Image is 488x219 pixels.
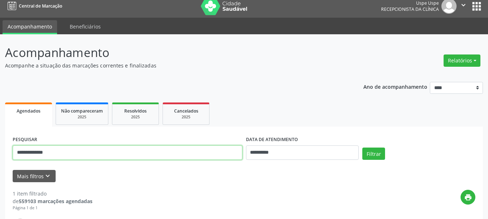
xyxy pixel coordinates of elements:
[117,114,154,120] div: 2025
[17,108,40,114] span: Agendados
[174,108,198,114] span: Cancelados
[5,62,340,69] p: Acompanhe a situação das marcações correntes e finalizadas
[19,3,62,9] span: Central de Marcação
[464,193,472,201] i: print
[362,148,385,160] button: Filtrar
[19,198,92,205] strong: 559103 marcações agendadas
[13,134,37,145] label: PESQUISAR
[61,108,103,114] span: Não compareceram
[246,134,298,145] label: DATA DE ATENDIMENTO
[5,44,340,62] p: Acompanhamento
[44,172,52,180] i: keyboard_arrow_down
[65,20,106,33] a: Beneficiários
[13,197,92,205] div: de
[3,20,57,34] a: Acompanhamento
[124,108,147,114] span: Resolvidos
[461,190,475,205] button: print
[13,170,56,183] button: Mais filtroskeyboard_arrow_down
[61,114,103,120] div: 2025
[381,6,439,12] span: Recepcionista da clínica
[168,114,204,120] div: 2025
[444,54,480,67] button: Relatórios
[459,1,467,9] i: 
[363,82,427,91] p: Ano de acompanhamento
[13,205,92,211] div: Página 1 de 1
[13,190,92,197] div: 1 item filtrado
